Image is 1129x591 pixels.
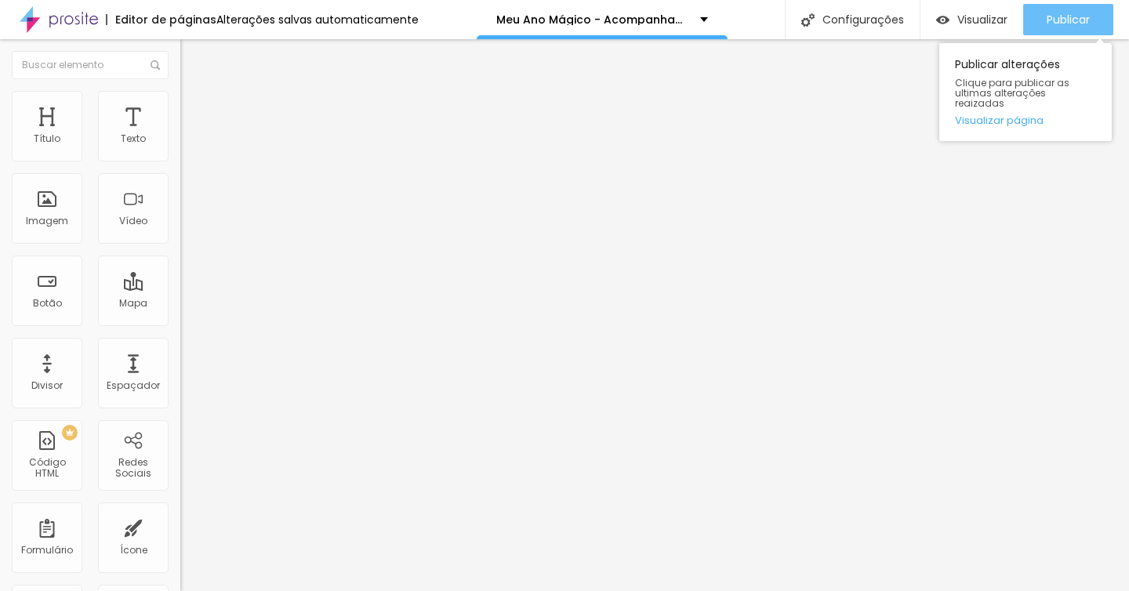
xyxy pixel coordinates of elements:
div: Publicar alterações [939,43,1112,141]
img: view-1.svg [936,13,949,27]
div: Redes Sociais [102,457,164,480]
div: Botão [33,298,62,309]
input: Buscar elemento [12,51,169,79]
img: Icone [801,13,815,27]
div: Editor de páginas [106,14,216,25]
div: Ícone [120,545,147,556]
button: Visualizar [920,4,1023,35]
div: Código HTML [16,457,78,480]
div: Texto [121,133,146,144]
p: Meu Ano Mágico - Acompanhamento (2025) [496,14,688,25]
button: Publicar [1023,4,1113,35]
img: Icone [151,60,160,70]
span: Visualizar [957,13,1007,26]
div: Imagem [26,216,68,227]
div: Vídeo [119,216,147,227]
div: Mapa [119,298,147,309]
div: Divisor [31,380,63,391]
div: Espaçador [107,380,160,391]
span: Publicar [1047,13,1090,26]
div: Alterações salvas automaticamente [216,14,419,25]
div: Formulário [21,545,73,556]
a: Visualizar página [955,115,1096,125]
iframe: Editor [180,39,1129,591]
span: Clique para publicar as ultimas alterações reaizadas [955,78,1096,109]
div: Título [34,133,60,144]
